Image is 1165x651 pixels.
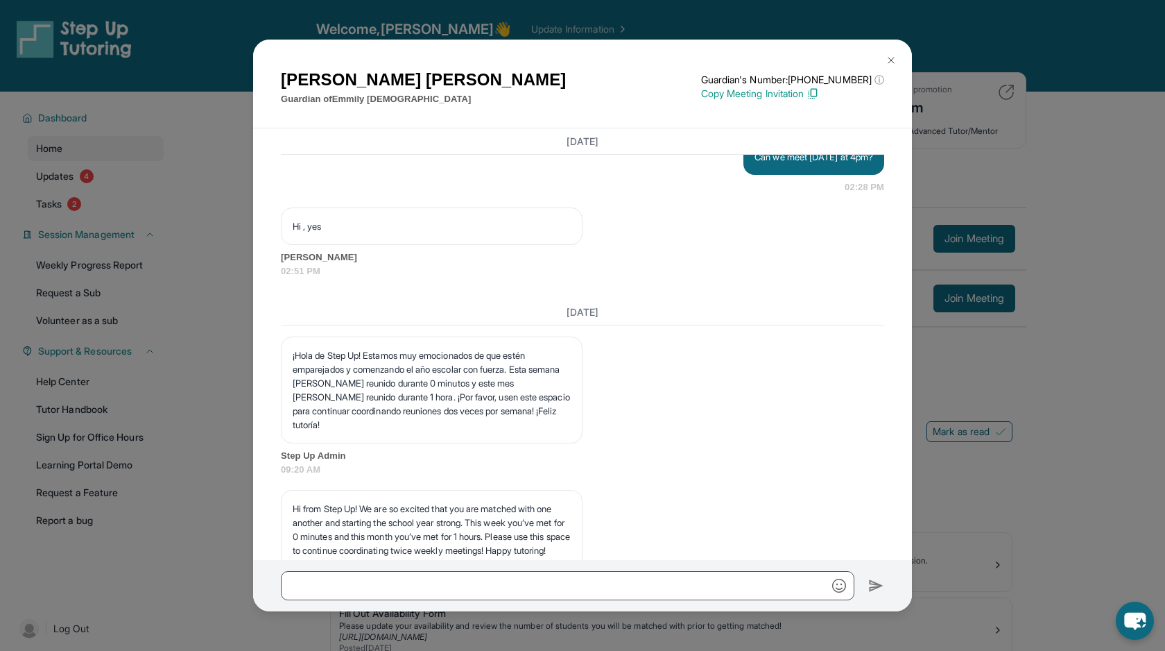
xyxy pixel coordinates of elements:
[886,55,897,66] img: Close Icon
[874,73,884,87] span: ⓘ
[281,67,566,92] h1: [PERSON_NAME] [PERSON_NAME]
[281,305,884,319] h3: [DATE]
[1116,602,1154,640] button: chat-button
[281,251,884,264] span: [PERSON_NAME]
[806,87,819,100] img: Copy Icon
[281,92,566,106] p: Guardian of Emmily [DEMOGRAPHIC_DATA]
[281,264,884,278] span: 02:51 PM
[701,87,884,101] p: Copy Meeting Invitation
[281,134,884,148] h3: [DATE]
[293,502,571,557] p: Hi from Step Up! We are so excited that you are matched with one another and starting the school ...
[832,579,846,593] img: Emoji
[868,577,884,594] img: Send icon
[293,219,571,233] p: Hi , yes
[845,180,884,194] span: 02:28 PM
[754,150,873,164] p: Can we meet [DATE] at 4pm?
[701,73,884,87] p: Guardian's Number: [PHONE_NUMBER]
[281,463,884,477] span: 09:20 AM
[281,449,884,463] span: Step Up Admin
[293,348,571,432] p: ¡Hola de Step Up! Estamos muy emocionados de que estén emparejados y comenzando el año escolar co...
